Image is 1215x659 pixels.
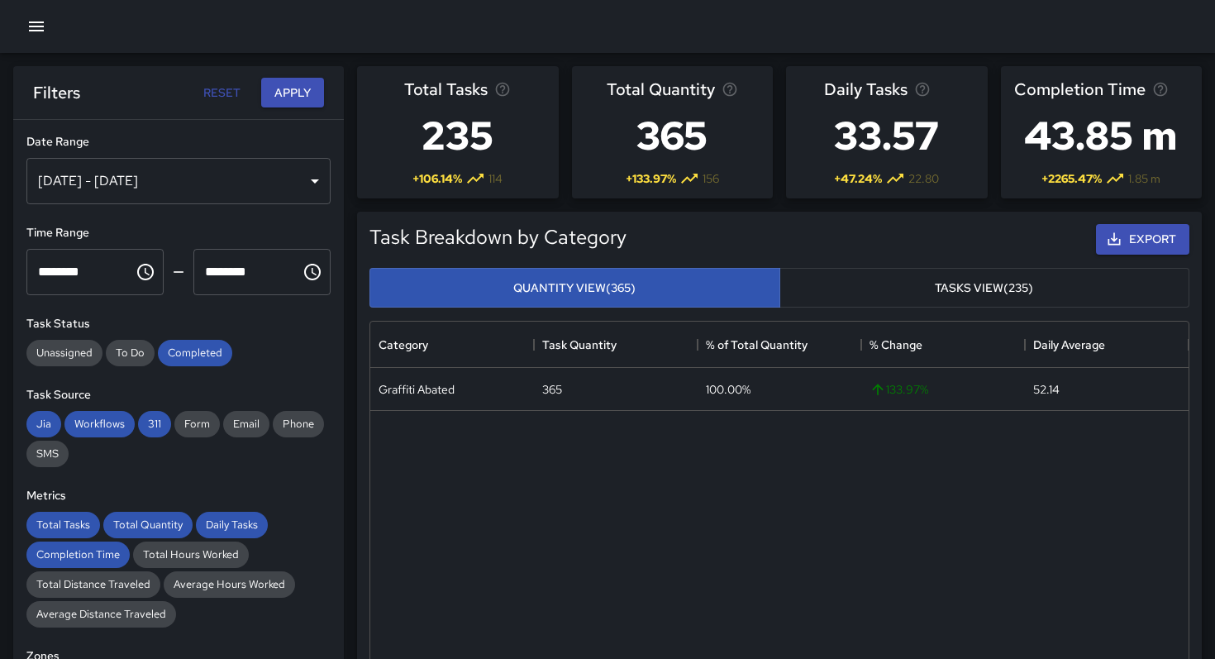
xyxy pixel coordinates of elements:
[174,411,220,437] div: Form
[488,170,503,187] span: 114
[64,411,135,437] div: Workflows
[26,411,61,437] div: Jia
[26,446,69,461] span: SMS
[369,268,780,308] button: Quantity View(365)
[26,518,100,532] span: Total Tasks
[779,268,1190,308] button: Tasks View(235)
[26,158,331,204] div: [DATE] - [DATE]
[722,81,738,98] svg: Total task quantity in the selected period, compared to the previous period.
[1014,76,1146,103] span: Completion Time
[273,417,324,431] span: Phone
[607,76,715,103] span: Total Quantity
[1014,103,1188,169] h3: 43.85 m
[703,170,719,187] span: 156
[106,340,155,366] div: To Do
[824,76,908,103] span: Daily Tasks
[914,81,931,98] svg: Average number of tasks per day in the selected period, compared to the previous period.
[261,78,324,108] button: Apply
[158,346,232,360] span: Completed
[26,417,61,431] span: Jia
[296,255,329,289] button: Choose time, selected time is 11:59 PM
[870,322,922,368] div: % Change
[64,417,135,431] span: Workflows
[1033,381,1060,398] div: 52.14
[1025,322,1189,368] div: Daily Average
[273,411,324,437] div: Phone
[223,417,269,431] span: Email
[223,411,269,437] div: Email
[26,315,331,333] h6: Task Status
[196,512,268,538] div: Daily Tasks
[1033,322,1105,368] div: Daily Average
[412,170,462,187] span: + 106.14 %
[26,346,102,360] span: Unassigned
[542,381,562,398] div: 365
[174,417,220,431] span: Form
[706,322,808,368] div: % of Total Quantity
[26,487,331,505] h6: Metrics
[164,571,295,598] div: Average Hours Worked
[103,512,193,538] div: Total Quantity
[26,571,160,598] div: Total Distance Traveled
[26,340,102,366] div: Unassigned
[1096,224,1189,255] button: Export
[26,547,130,561] span: Completion Time
[26,601,176,628] div: Average Distance Traveled
[534,322,698,368] div: Task Quantity
[404,76,488,103] span: Total Tasks
[834,170,882,187] span: + 47.24 %
[870,381,928,398] span: 133.97 %
[824,103,949,169] h3: 33.57
[26,133,331,151] h6: Date Range
[607,103,738,169] h3: 365
[379,381,455,398] div: Graffiti Abated
[26,577,160,591] span: Total Distance Traveled
[158,340,232,366] div: Completed
[26,512,100,538] div: Total Tasks
[26,386,331,404] h6: Task Source
[706,381,750,398] div: 100.00%
[26,441,69,467] div: SMS
[26,607,176,621] span: Average Distance Traveled
[106,346,155,360] span: To Do
[698,322,861,368] div: % of Total Quantity
[861,322,1025,368] div: % Change
[379,322,428,368] div: Category
[138,417,171,431] span: 311
[195,78,248,108] button: Reset
[542,322,617,368] div: Task Quantity
[1041,170,1102,187] span: + 2265.47 %
[164,577,295,591] span: Average Hours Worked
[369,224,627,251] h5: Task Breakdown by Category
[494,81,511,98] svg: Total number of tasks in the selected period, compared to the previous period.
[33,79,80,106] h6: Filters
[133,542,249,568] div: Total Hours Worked
[1128,170,1160,187] span: 1.85 m
[26,224,331,242] h6: Time Range
[103,518,193,532] span: Total Quantity
[404,103,511,169] h3: 235
[26,542,130,568] div: Completion Time
[196,518,268,532] span: Daily Tasks
[370,322,534,368] div: Category
[138,411,171,437] div: 311
[133,547,249,561] span: Total Hours Worked
[129,255,162,289] button: Choose time, selected time is 12:00 AM
[908,170,939,187] span: 22.80
[1152,81,1169,98] svg: Average time taken to complete tasks in the selected period, compared to the previous period.
[626,170,676,187] span: + 133.97 %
